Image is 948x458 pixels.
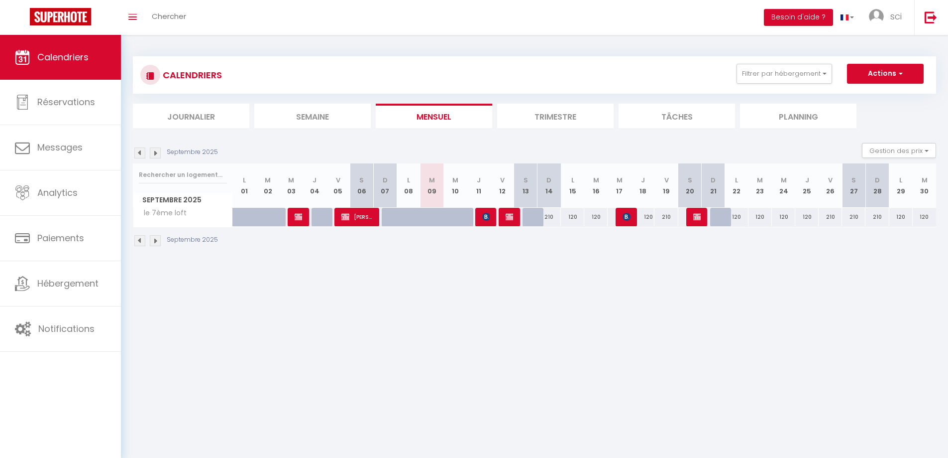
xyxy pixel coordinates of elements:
[865,208,889,226] div: 210
[748,163,772,208] th: 23
[654,208,678,226] div: 210
[160,64,222,86] h3: CALENDRIERS
[865,163,889,208] th: 28
[303,163,326,208] th: 04
[537,208,561,226] div: 210
[383,175,388,185] abbr: D
[135,208,189,219] span: le 7ème loft
[167,148,218,157] p: Septembre 2025
[631,208,654,226] div: 120
[514,163,537,208] th: 13
[851,175,856,185] abbr: S
[561,163,584,208] th: 15
[757,175,763,185] abbr: M
[37,277,99,290] span: Hébergement
[500,175,505,185] abbr: V
[326,163,350,208] th: 05
[819,163,842,208] th: 26
[869,9,884,24] img: ...
[688,175,692,185] abbr: S
[37,232,84,244] span: Paiements
[737,64,832,84] button: Filtrer par hébergement
[781,175,787,185] abbr: M
[37,96,95,108] span: Réservations
[631,163,654,208] th: 18
[37,51,89,63] span: Calendriers
[133,193,232,207] span: Septembre 2025
[913,208,936,226] div: 120
[889,208,913,226] div: 120
[899,175,902,185] abbr: L
[772,208,795,226] div: 120
[491,163,514,208] th: 12
[842,163,865,208] th: 27
[152,11,186,21] span: Chercher
[452,175,458,185] abbr: M
[397,163,420,208] th: 08
[497,104,614,128] li: Trimestre
[341,207,373,226] span: [PERSON_NAME]
[546,175,551,185] abbr: D
[725,163,748,208] th: 22
[376,104,492,128] li: Mensuel
[654,163,678,208] th: 19
[467,163,491,208] th: 11
[256,163,280,208] th: 02
[407,175,410,185] abbr: L
[280,163,303,208] th: 03
[359,175,364,185] abbr: S
[795,208,819,226] div: 120
[711,175,716,185] abbr: D
[623,207,631,226] span: [PERSON_NAME]
[740,104,856,128] li: Planning
[842,208,865,226] div: 210
[735,175,738,185] abbr: L
[313,175,316,185] abbr: J
[593,175,599,185] abbr: M
[764,9,833,26] button: Besoin d'aide ?
[295,207,303,226] span: [PERSON_NAME]
[725,208,748,226] div: 120
[584,163,608,208] th: 16
[373,163,397,208] th: 07
[482,207,490,226] span: [PERSON_NAME]
[443,163,467,208] th: 10
[819,208,842,226] div: 210
[350,163,373,208] th: 06
[805,175,809,185] abbr: J
[693,207,701,226] span: [PERSON_NAME]
[265,175,271,185] abbr: M
[524,175,528,185] abbr: S
[420,163,443,208] th: 09
[506,207,514,226] span: [PERSON_NAME]
[617,175,623,185] abbr: M
[167,235,218,245] p: Septembre 2025
[571,175,574,185] abbr: L
[429,175,435,185] abbr: M
[133,104,249,128] li: Journalier
[619,104,735,128] li: Tâches
[139,166,227,184] input: Rechercher un logement...
[828,175,833,185] abbr: V
[702,163,725,208] th: 21
[288,175,294,185] abbr: M
[37,186,78,199] span: Analytics
[243,175,246,185] abbr: L
[862,143,936,158] button: Gestion des prix
[254,104,371,128] li: Semaine
[875,175,880,185] abbr: D
[925,11,937,23] img: logout
[678,163,702,208] th: 20
[38,322,95,335] span: Notifications
[561,208,584,226] div: 120
[847,64,924,84] button: Actions
[772,163,795,208] th: 24
[889,163,913,208] th: 29
[477,175,481,185] abbr: J
[913,163,936,208] th: 30
[922,175,928,185] abbr: M
[890,10,902,22] span: sci
[608,163,631,208] th: 17
[641,175,645,185] abbr: J
[748,208,772,226] div: 120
